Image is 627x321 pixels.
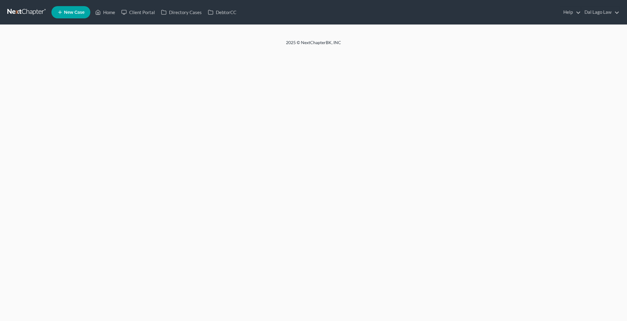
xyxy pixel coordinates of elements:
[51,6,90,18] new-legal-case-button: New Case
[118,7,158,18] a: Client Portal
[581,7,619,18] a: Dal Lago Law
[560,7,581,18] a: Help
[205,7,239,18] a: DebtorCC
[158,7,205,18] a: Directory Cases
[92,7,118,18] a: Home
[139,40,488,51] div: 2025 © NextChapterBK, INC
